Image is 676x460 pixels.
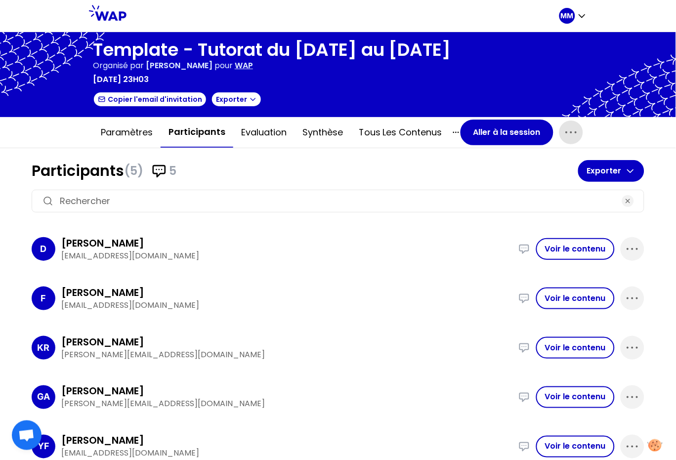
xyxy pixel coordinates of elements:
p: [PERSON_NAME][EMAIL_ADDRESS][DOMAIN_NAME] [61,349,512,361]
button: Copier l'email d'invitation [93,91,207,107]
a: Ouvrir le chat [12,420,42,450]
span: [PERSON_NAME] [146,60,212,71]
p: Organisé par [93,60,144,72]
button: Voir le contenu [536,238,615,260]
p: KR [38,341,50,355]
h3: [PERSON_NAME] [61,236,144,250]
button: Exporter [578,160,644,182]
button: Exporter [211,91,262,107]
span: (5) [124,163,143,179]
p: [DATE] 23h03 [93,74,149,85]
button: Evaluation [233,118,295,147]
input: Rechercher [60,194,616,208]
button: Aller à la session [461,120,553,145]
p: WAP [235,60,253,72]
p: pour [214,60,233,72]
button: Voir le contenu [536,337,615,359]
p: [PERSON_NAME][EMAIL_ADDRESS][DOMAIN_NAME] [61,398,512,410]
p: [EMAIL_ADDRESS][DOMAIN_NAME] [61,250,512,262]
p: F [41,292,46,305]
h3: [PERSON_NAME] [61,335,144,349]
button: MM [559,8,587,24]
p: YF [38,440,49,454]
p: GA [37,390,50,404]
button: Voir le contenu [536,386,615,408]
h1: Template - Tutorat du [DATE] au [DATE] [93,40,451,60]
p: D [41,242,47,256]
button: Manage your preferences about cookies [642,433,669,458]
p: MM [561,11,574,21]
button: Tous les contenus [351,118,450,147]
button: Voir le contenu [536,288,615,309]
span: 5 [169,163,176,179]
h3: [PERSON_NAME] [61,434,144,448]
h3: [PERSON_NAME] [61,384,144,398]
button: Paramètres [93,118,161,147]
h1: Participants [32,162,578,180]
p: [EMAIL_ADDRESS][DOMAIN_NAME] [61,448,512,460]
button: Voir le contenu [536,436,615,458]
button: Participants [161,117,233,148]
button: Synthèse [295,118,351,147]
p: [EMAIL_ADDRESS][DOMAIN_NAME] [61,299,512,311]
h3: [PERSON_NAME] [61,286,144,299]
